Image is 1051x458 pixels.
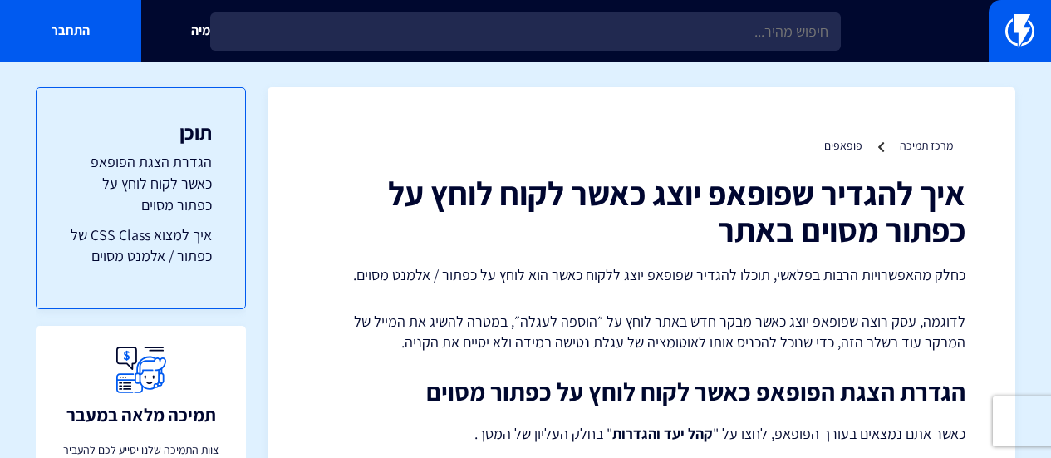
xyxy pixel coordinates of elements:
[210,12,841,51] input: חיפוש מהיר...
[612,424,713,443] strong: קהל יעד והגדרות
[70,151,212,215] a: הגדרת הצגת הפופאפ כאשר לקוח לוחץ על כפתור מסוים
[900,138,953,153] a: מרכז תמיכה
[317,378,965,406] h2: הגדרת הצגת הפופאפ כאשר לקוח לוחץ על כפתור מסוים
[317,422,965,446] p: כאשר אתם נמצאים בעורך הפופאפ, לחצו על " " בחלק העליון של המסך.
[317,175,965,248] h1: איך להגדיר שפופאפ יוצג כאשר לקוח לוחץ על כפתור מסוים באתר
[824,138,862,153] a: פופאפים
[66,405,216,425] h3: תמיכה מלאה במעבר
[317,264,965,286] p: כחלק מהאפשרויות הרבות בפלאשי, תוכלו להגדיר שפופאפ יוצג ללקוח כאשר הוא לוחץ על כפתור / אלמנט מסוים.
[317,311,965,353] p: לדוגמה, עסק רוצה שפופאפ יוצג כאשר מבקר חדש באתר לוחץ על ״הוספה לעגלה״, במטרה להשיג את המייל של המ...
[70,224,212,267] a: איך למצוא CSS Class של כפתור / אלמנט מסוים
[70,121,212,143] h3: תוכן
